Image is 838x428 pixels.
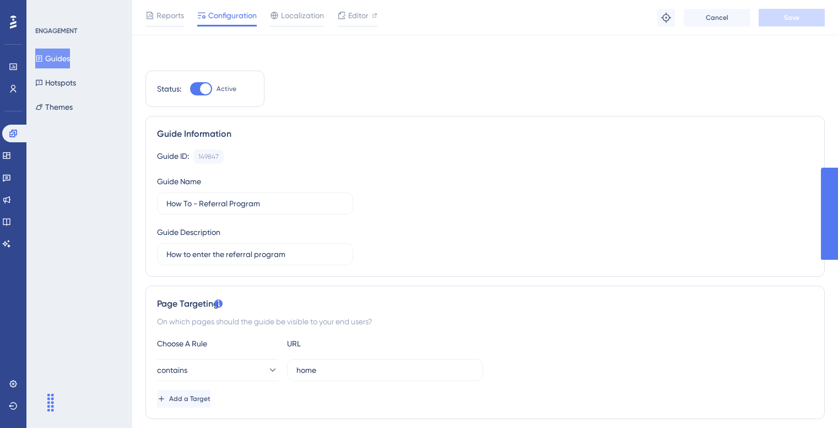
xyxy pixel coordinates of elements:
input: Type your Guide’s Name here [166,197,344,210]
button: Cancel [684,9,750,26]
div: Guide ID: [157,149,189,164]
div: ENGAGEMENT [35,26,77,35]
button: Save [759,9,825,26]
button: Themes [35,97,73,117]
span: Editor [348,9,369,22]
span: Active [217,84,236,93]
input: yourwebsite.com/path [296,364,474,376]
span: Cancel [706,13,728,22]
input: Type your Guide’s Description here [166,248,344,260]
div: 149847 [198,152,219,161]
span: Localization [281,9,324,22]
div: Choose A Rule [157,337,278,350]
span: contains [157,363,187,377]
span: Configuration [208,9,257,22]
button: Hotspots [35,73,76,93]
iframe: UserGuiding AI Assistant Launcher [792,384,825,418]
div: URL [287,337,408,350]
div: Guide Information [157,127,813,141]
div: Page Targeting [157,297,813,311]
div: Guide Description [157,226,220,239]
span: Add a Target [169,394,210,403]
div: Status: [157,82,181,95]
div: On which pages should the guide be visible to your end users? [157,315,813,328]
button: contains [157,359,278,381]
button: Add a Target [157,390,210,408]
span: Reports [156,9,184,22]
button: Guides [35,49,70,68]
div: Guide Name [157,175,201,188]
div: Drag [42,386,60,419]
span: Save [784,13,799,22]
